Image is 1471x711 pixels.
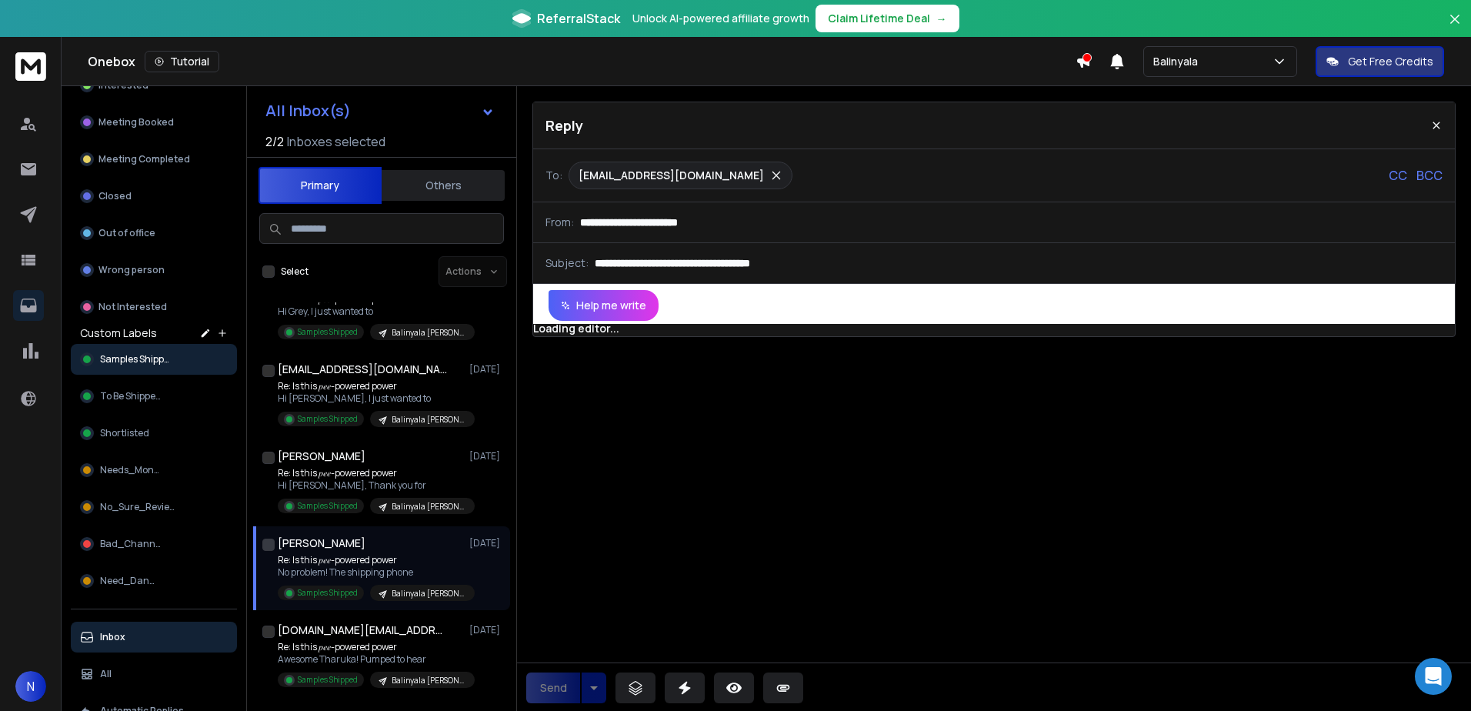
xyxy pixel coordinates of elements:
p: Meeting Booked [98,116,174,129]
p: No problem! The shipping phone [278,566,462,579]
button: Needs_Money [71,455,237,486]
div: Open Intercom Messenger [1415,658,1452,695]
p: [DATE] [469,363,504,376]
h1: [DOMAIN_NAME][EMAIL_ADDRESS][DOMAIN_NAME] [278,623,447,638]
button: All Inbox(s) [253,95,507,126]
p: [EMAIL_ADDRESS][DOMAIN_NAME] [579,168,764,183]
p: Samples Shipped [298,587,358,599]
p: Balinyala [PERSON_NAME] [392,588,465,599]
button: Meeting Booked [71,107,237,138]
p: Get Free Credits [1348,54,1433,69]
button: Claim Lifetime Deal→ [816,5,959,32]
p: Hi Grey, I just wanted to [278,305,462,318]
p: Reply [545,115,583,136]
p: [DATE] [469,537,504,549]
button: N [15,671,46,702]
h1: [EMAIL_ADDRESS][DOMAIN_NAME] [278,362,447,377]
button: Wrong person [71,255,237,285]
p: Unlock AI-powered affiliate growth [632,11,809,26]
p: Re: Is this 𝑝𝑒𝑒-powered power [278,554,462,566]
p: Awesome Tharuka! Pumped to hear [278,653,462,666]
p: Balinyala [PERSON_NAME] [392,501,465,512]
button: Out of office [71,218,237,249]
p: To: [545,168,562,183]
p: Out of office [98,227,155,239]
p: Hi [PERSON_NAME], Thank you for [278,479,462,492]
p: Hi [PERSON_NAME], I just wanted to [278,392,462,405]
h1: All Inbox(s) [265,103,351,118]
p: Balinyala [PERSON_NAME] [392,327,465,339]
button: Get Free Credits [1316,46,1444,77]
p: [DATE] [469,450,504,462]
button: Primary [259,167,382,204]
span: → [936,11,947,26]
h3: Custom Labels [80,325,157,341]
p: All [100,668,112,680]
button: Others [382,169,505,202]
h3: Inboxes selected [287,132,385,151]
p: [DATE] [469,624,504,636]
button: Inbox [71,622,237,653]
button: Bad_Channel [71,529,237,559]
label: Select [281,265,309,278]
span: Shortlisted [100,427,149,439]
button: Meeting Completed [71,144,237,175]
div: Loading editor... [533,321,1455,336]
p: Subject: [545,255,589,271]
span: 2 / 2 [265,132,284,151]
button: Help me write [549,290,659,321]
span: Need_Danny [100,575,160,587]
button: Close banner [1445,9,1465,46]
p: Samples Shipped [298,413,358,425]
p: Inbox [100,631,125,643]
span: Samples Shipped [100,353,175,366]
p: BCC [1416,166,1443,185]
button: Tutorial [145,51,219,72]
h1: [PERSON_NAME] [278,449,365,464]
button: Shortlisted [71,418,237,449]
p: Balinyala [PERSON_NAME] [392,414,465,426]
p: Samples Shipped [298,500,358,512]
span: Bad_Channel [100,538,163,550]
button: No_Sure_Review [71,492,237,522]
button: Samples Shipped [71,344,237,375]
span: To Be Shipped [100,390,162,402]
span: No_Sure_Review [100,501,175,513]
p: Balinyala [PERSON_NAME] [392,675,465,686]
p: CC [1389,166,1407,185]
p: Re: Is this 𝑝𝑒𝑒-powered power [278,467,462,479]
p: Meeting Completed [98,153,190,165]
p: Samples Shipped [298,326,358,338]
button: Not Interested [71,292,237,322]
span: ReferralStack [537,9,620,28]
button: Closed [71,181,237,212]
button: Need_Danny [71,566,237,596]
p: Samples Shipped [298,674,358,686]
p: From: [545,215,574,230]
p: Balinyala [1153,54,1204,69]
span: Needs_Money [100,464,164,476]
p: Re: Is this 𝑝𝑒𝑒-powered power [278,641,462,653]
p: Closed [98,190,132,202]
p: Wrong person [98,264,165,276]
p: Not Interested [98,301,167,313]
p: Re: Is this 𝑝𝑒𝑒-powered power [278,380,462,392]
h1: [PERSON_NAME] [278,536,365,551]
button: To Be Shipped [71,381,237,412]
button: All [71,659,237,689]
div: Onebox [88,51,1076,72]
